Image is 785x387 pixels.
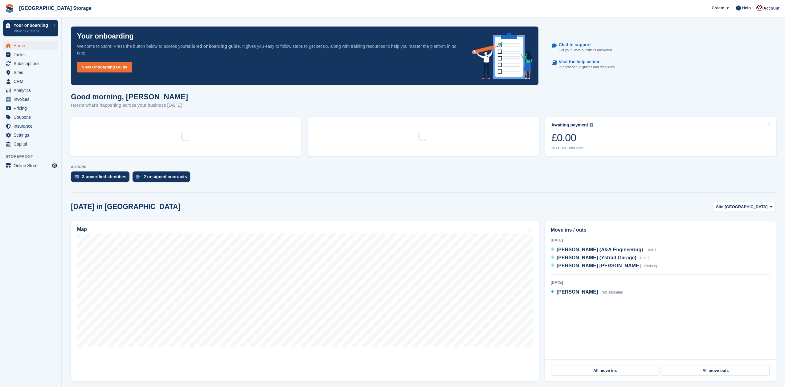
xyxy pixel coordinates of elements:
div: 2 unsigned contracts [144,174,187,179]
p: Welcome to Stora! Press the button below to access your . It gives you easy to follow steps to ge... [77,43,462,56]
span: Parking 1 [644,264,660,268]
a: menu [3,68,58,77]
span: Online Store [14,161,51,170]
a: [PERSON_NAME] [PERSON_NAME] Parking 1 [551,262,660,270]
span: Pricing [14,104,51,113]
a: menu [3,59,58,68]
p: ACTIONS [71,165,776,169]
h2: Move ins / outs [551,226,770,234]
span: Help [742,5,751,11]
h2: Map [77,227,87,232]
span: Settings [14,131,51,139]
a: menu [3,161,58,170]
span: Create [712,5,724,11]
img: onboarding-info-6c161a55d2c0e0a8cae90662b2fe09162a5109e8cc188191df67fb4f79e88e88.svg [472,33,532,79]
span: Unit 1 [647,248,656,252]
span: Capital [14,140,51,148]
p: In-depth set up guides and resources. [559,64,616,70]
span: Unit 2 [640,256,649,260]
a: Awaiting payment £0.00 No open invoices [545,117,776,156]
div: [DATE] [551,280,770,285]
span: [PERSON_NAME] [PERSON_NAME] [557,263,641,268]
a: Visit the help center In-depth set up guides and resources. [552,56,770,73]
a: Map [71,221,539,381]
span: Account [763,5,779,11]
a: [PERSON_NAME] (Ystrad Garage) Unit 2 [551,254,650,262]
div: £0.00 [551,131,594,144]
img: icon-info-grey-7440780725fd019a000dd9b08b2336e03edf1995a4989e88bcd33f0948082b44.svg [590,123,593,127]
a: menu [3,104,58,113]
a: menu [3,41,58,50]
a: menu [3,122,58,130]
a: All move outs [662,366,770,376]
h1: Good morning, [PERSON_NAME] [71,93,188,101]
p: Chat to support [559,42,608,47]
a: 2 unsigned contracts [133,171,193,185]
p: Get your Stora questions answered. [559,47,613,53]
p: Your onboarding [77,33,134,40]
a: Preview store [51,162,58,169]
span: CRM [14,77,51,86]
a: menu [3,50,58,59]
p: Visit the help center [559,59,611,64]
h2: [DATE] in [GEOGRAPHIC_DATA] [71,203,180,211]
div: Awaiting payment [551,122,588,128]
div: 3 unverified identities [82,174,126,179]
span: Storefront [6,154,61,160]
strong: tailored onboarding guide [186,44,240,49]
span: Subscriptions [14,59,51,68]
button: Site: [GEOGRAPHIC_DATA] [713,202,776,212]
span: [PERSON_NAME] (Ystrad Garage) [557,255,636,260]
a: All move ins [551,366,659,376]
span: Analytics [14,86,51,95]
a: menu [3,113,58,121]
a: menu [3,86,58,95]
img: contract_signature_icon-13c848040528278c33f63329250d36e43548de30e8caae1d1a13099fd9432cc5.svg [136,175,141,179]
a: [GEOGRAPHIC_DATA] Storage [17,3,94,13]
a: menu [3,77,58,86]
a: [PERSON_NAME] (A&A Engineering) Unit 1 [551,246,656,254]
span: Home [14,41,51,50]
span: Insurance [14,122,51,130]
a: menu [3,131,58,139]
a: [PERSON_NAME] Not allocated [551,288,623,296]
span: Tasks [14,50,51,59]
p: Here's what's happening across your business [DATE] [71,102,188,109]
span: Not allocated [602,290,623,294]
p: Your onboarding [14,23,50,27]
span: [PERSON_NAME] [557,289,598,294]
a: Chat to support Get your Stora questions answered. [552,39,770,56]
img: verify_identity-adf6edd0f0f0b5bbfe63781bf79b02c33cf7c696d77639b501bdc392416b5a36.svg [75,175,79,179]
a: menu [3,95,58,104]
span: Sites [14,68,51,77]
a: menu [3,140,58,148]
a: Your onboarding View next steps [3,20,58,36]
a: View Onboarding Guide [77,62,132,72]
img: Andrew Lacey [756,5,763,11]
span: Coupons [14,113,51,121]
span: [PERSON_NAME] (A&A Engineering) [557,247,643,252]
span: Invoices [14,95,51,104]
img: stora-icon-8386f47178a22dfd0bd8f6a31ec36ba5ce8667c1dd55bd0f319d3a0aa187defe.svg [5,4,14,13]
span: Site: [716,204,725,210]
a: 3 unverified identities [71,171,133,185]
div: [DATE] [551,237,770,243]
span: [GEOGRAPHIC_DATA] [725,204,767,210]
p: View next steps [14,28,50,34]
div: No open invoices [551,145,594,150]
